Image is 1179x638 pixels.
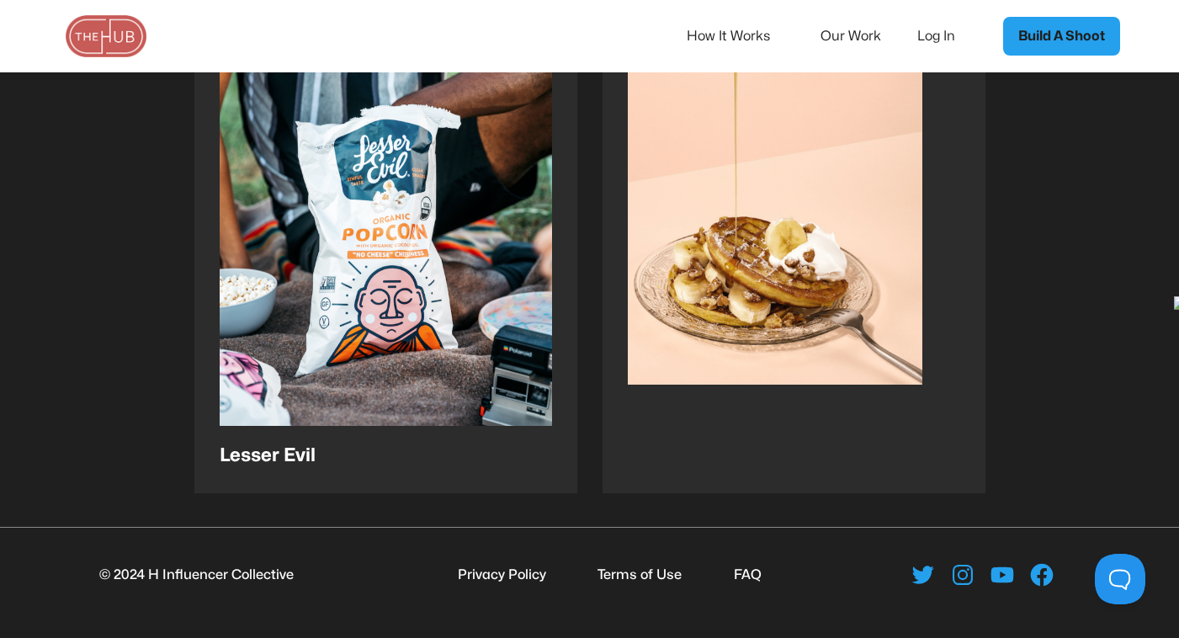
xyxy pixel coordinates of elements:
[451,564,546,586] li: Privacy Policy
[1003,17,1120,56] a: Build A Shoot
[687,19,793,54] a: How It Works
[99,564,294,586] div: © 2024 H Influencer Collective
[194,42,577,493] a: Lesser Evil
[917,19,978,54] a: Log In
[1095,554,1145,604] iframe: Toggle Customer Support
[591,564,682,586] li: Terms of Use
[220,443,552,468] h4: Lesser Evil
[727,564,762,586] li: FAQ
[821,19,904,54] a: Our Work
